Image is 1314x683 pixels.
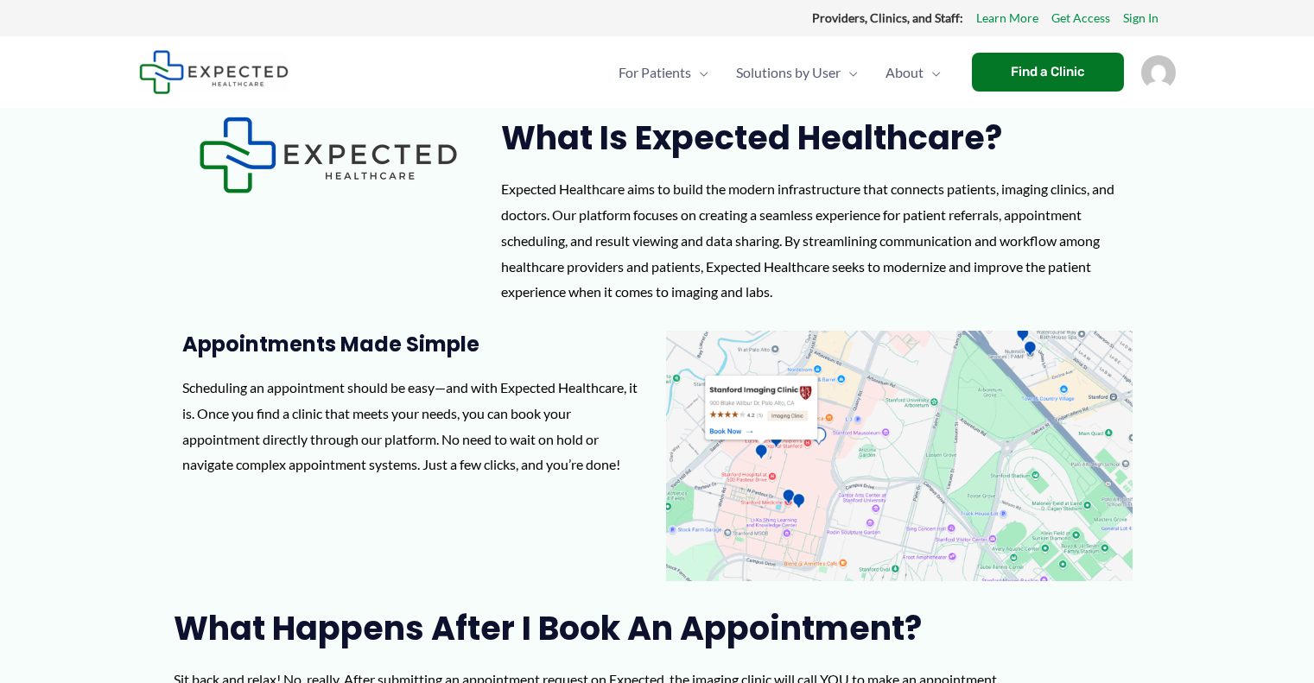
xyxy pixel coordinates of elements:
[1123,7,1158,29] a: Sign In
[1141,62,1176,79] a: Account icon link
[182,331,649,357] h3: Appointments Made Simple
[1051,7,1110,29] a: Get Access
[174,607,1141,649] h2: What Happens After I Book an Appointment?
[501,176,1140,305] div: Expected Healthcare aims to build the modern infrastructure that connects patients, imaging clini...
[199,117,458,193] img: Expected Healthcare Logo
[691,42,708,103] span: Menu Toggle
[605,42,722,103] a: For PatientsMenu Toggle
[924,42,941,103] span: Menu Toggle
[841,42,858,103] span: Menu Toggle
[182,375,649,477] p: Scheduling an appointment should be easy—and with Expected Healthcare, it is. Once you find a cli...
[812,10,963,25] strong: Providers, Clinics, and Staff:
[886,42,924,103] span: About
[605,42,955,103] nav: Primary Site Navigation
[976,7,1038,29] a: Learn More
[972,53,1124,92] a: Find a Clinic
[139,50,289,94] img: Expected Healthcare Logo - side, dark font, small
[722,42,872,103] a: Solutions by UserMenu Toggle
[736,42,841,103] span: Solutions by User
[619,42,691,103] span: For Patients
[501,117,1140,159] h2: What is Expected Healthcare?
[872,42,955,103] a: AboutMenu Toggle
